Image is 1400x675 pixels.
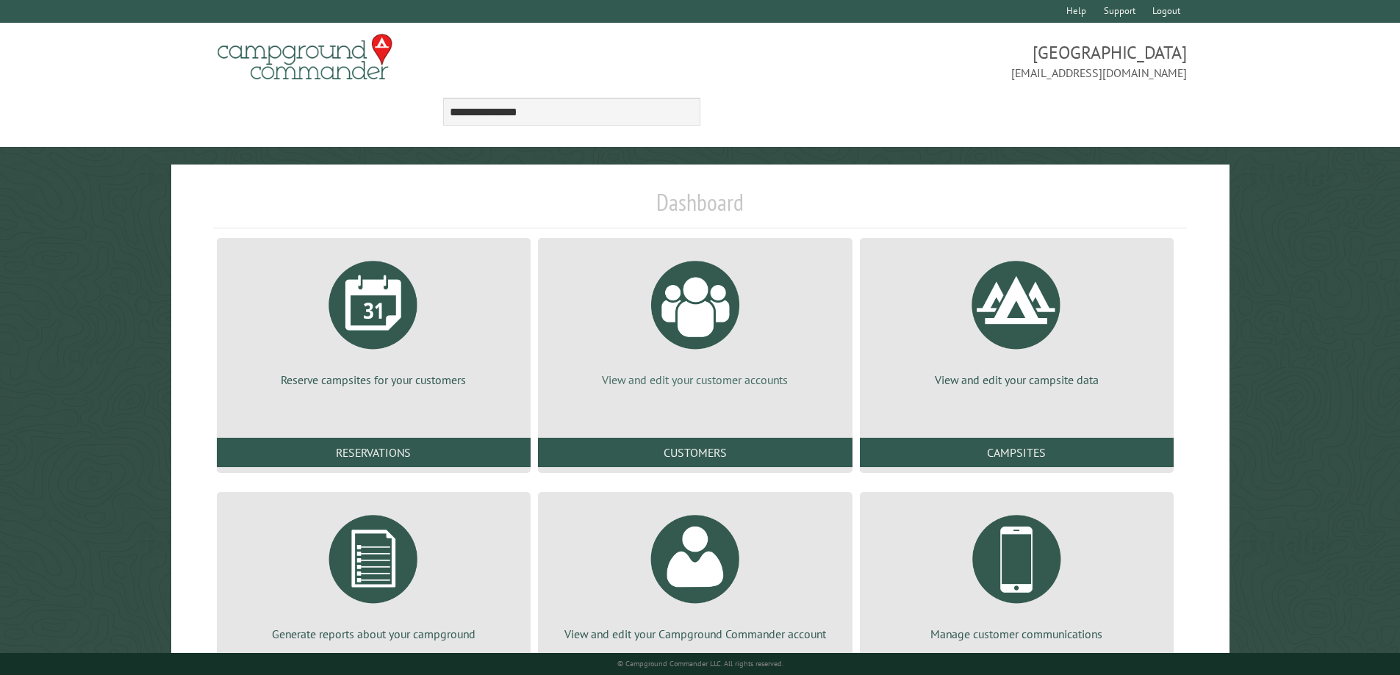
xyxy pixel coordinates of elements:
[617,659,783,668] small: © Campground Commander LLC. All rights reserved.
[556,504,834,642] a: View and edit your Campground Commander account
[860,438,1174,467] a: Campsites
[556,372,834,388] p: View and edit your customer accounts
[213,188,1188,228] h1: Dashboard
[538,438,852,467] a: Customers
[234,504,513,642] a: Generate reports about your campground
[234,250,513,388] a: Reserve campsites for your customers
[877,504,1156,642] a: Manage customer communications
[877,250,1156,388] a: View and edit your campsite data
[234,372,513,388] p: Reserve campsites for your customers
[556,250,834,388] a: View and edit your customer accounts
[556,626,834,642] p: View and edit your Campground Commander account
[217,438,531,467] a: Reservations
[877,372,1156,388] p: View and edit your campsite data
[213,29,397,86] img: Campground Commander
[877,626,1156,642] p: Manage customer communications
[700,40,1188,82] span: [GEOGRAPHIC_DATA] [EMAIL_ADDRESS][DOMAIN_NAME]
[234,626,513,642] p: Generate reports about your campground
